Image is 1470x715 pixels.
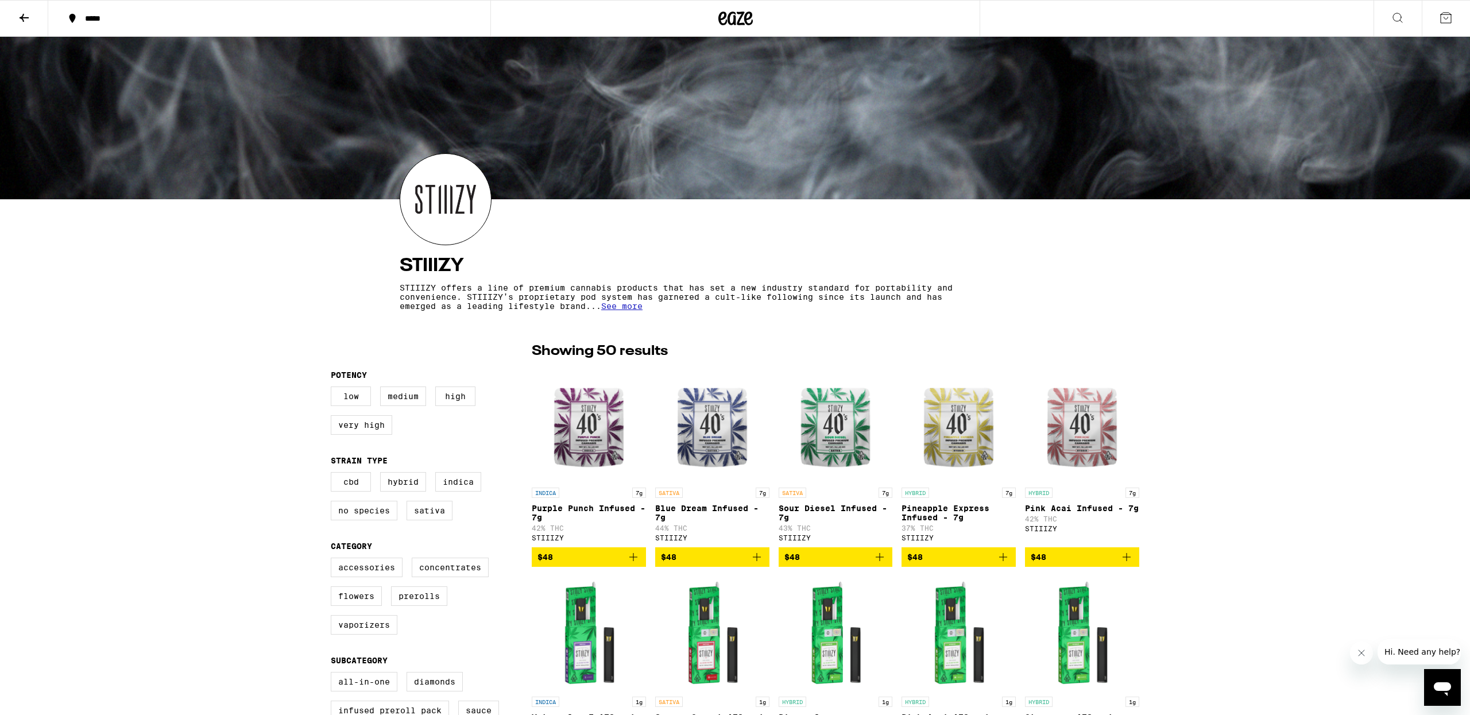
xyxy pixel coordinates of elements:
p: 7g [632,488,646,498]
div: STIIIZY [1025,525,1139,532]
p: HYBRID [902,488,929,498]
label: Accessories [331,558,403,577]
label: No Species [331,501,397,520]
img: STIIIZY - Pink Acai Infused - 7g [1025,367,1139,482]
button: Add to bag [1025,547,1139,567]
p: SATIVA [655,488,683,498]
p: STIIIZY offers a line of premium cannabis products that has set a new industry standard for porta... [400,283,969,311]
label: Vaporizers [331,615,397,635]
a: Open page for Pineapple Express Infused - 7g from STIIIZY [902,367,1016,547]
p: 1g [756,697,769,707]
button: Add to bag [902,547,1016,567]
div: STIIIZY [779,534,893,542]
p: 1g [1125,697,1139,707]
label: Diamonds [407,672,463,691]
div: STIIIZY [902,534,1016,542]
a: Open page for Blue Dream Infused - 7g from STIIIZY [655,367,769,547]
button: Add to bag [655,547,769,567]
p: 7g [756,488,769,498]
img: STIIIZY - Pink Acai AIO - 1g [902,576,1016,691]
p: Purple Punch Infused - 7g [532,504,646,522]
img: STIIIZY - Purple Punch Infused - 7g [532,367,646,482]
label: Hybrid [380,472,426,492]
p: HYBRID [779,697,806,707]
legend: Potency [331,370,367,380]
label: Flowers [331,586,382,606]
p: Pink Acai Infused - 7g [1025,504,1139,513]
p: 1g [879,697,892,707]
label: Concentrates [412,558,489,577]
img: STIIIZY - Strawnana AIO - 1g [1025,576,1139,691]
p: 42% THC [532,524,646,532]
p: Showing 50 results [532,342,668,361]
a: Open page for Purple Punch Infused - 7g from STIIIZY [532,367,646,547]
img: STIIIZY - Orange Sunset AIO - 1g [655,576,769,691]
p: 1g [632,697,646,707]
span: See more [601,302,643,311]
a: Open page for Pink Acai Infused - 7g from STIIIZY [1025,367,1139,547]
span: $48 [784,552,800,562]
img: STIIIZY - Pineapple Runtz AIO - 1g [779,576,893,691]
label: High [435,387,475,406]
label: All-In-One [331,672,397,691]
p: SATIVA [779,488,806,498]
img: STIIIZY - Watermelon Z AIO - 1g [532,576,646,691]
span: $48 [661,552,676,562]
iframe: Message from company [1378,639,1461,664]
p: 7g [1002,488,1016,498]
label: Indica [435,472,481,492]
p: 7g [879,488,892,498]
button: Add to bag [532,547,646,567]
iframe: Close message [1350,641,1373,664]
span: $48 [907,552,923,562]
p: HYBRID [1025,697,1053,707]
img: STIIIZY logo [400,154,491,245]
p: 1g [1002,697,1016,707]
p: 44% THC [655,524,769,532]
img: STIIIZY - Blue Dream Infused - 7g [655,367,769,482]
p: Blue Dream Infused - 7g [655,504,769,522]
p: 43% THC [779,524,893,532]
img: STIIIZY - Pineapple Express Infused - 7g [902,367,1016,482]
p: INDICA [532,488,559,498]
p: Sour Diesel Infused - 7g [779,504,893,522]
p: Pineapple Express Infused - 7g [902,504,1016,522]
img: STIIIZY - Sour Diesel Infused - 7g [779,367,893,482]
a: Open page for Sour Diesel Infused - 7g from STIIIZY [779,367,893,547]
legend: Strain Type [331,456,388,465]
div: STIIIZY [655,534,769,542]
div: STIIIZY [532,534,646,542]
label: Low [331,387,371,406]
p: 42% THC [1025,515,1139,523]
legend: Subcategory [331,656,388,665]
label: Sativa [407,501,452,520]
p: 7g [1125,488,1139,498]
label: Very High [331,415,392,435]
p: HYBRID [1025,488,1053,498]
h4: STIIIZY [400,257,1070,275]
button: Add to bag [779,547,893,567]
span: $48 [1031,552,1046,562]
legend: Category [331,542,372,551]
iframe: Button to launch messaging window [1424,669,1461,706]
label: Medium [380,387,426,406]
p: 37% THC [902,524,1016,532]
p: HYBRID [902,697,929,707]
p: SATIVA [655,697,683,707]
label: Prerolls [391,586,447,606]
span: $48 [537,552,553,562]
label: CBD [331,472,371,492]
p: INDICA [532,697,559,707]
